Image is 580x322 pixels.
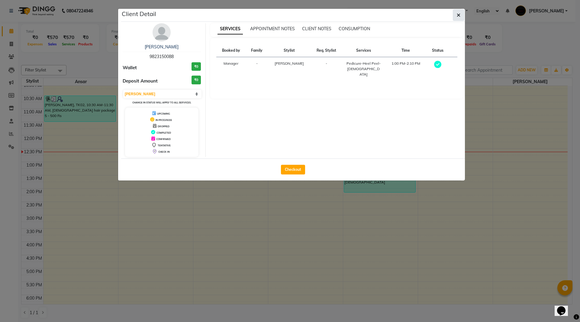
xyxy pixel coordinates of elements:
[311,44,342,57] th: Req. Stylist
[339,26,370,31] span: CONSUMPTION
[281,165,305,174] button: Checkout
[153,23,171,41] img: avatar
[427,44,449,57] th: Status
[268,44,311,57] th: Stylist
[122,9,156,18] h5: Client Detail
[192,62,201,71] h3: ₹0
[385,44,427,57] th: Time
[123,78,158,85] span: Deposit Amount
[217,24,243,34] span: SERVICES
[275,61,304,66] span: [PERSON_NAME]
[250,26,295,31] span: APPOINTMENT NOTES
[246,44,268,57] th: Family
[145,44,179,50] a: [PERSON_NAME]
[192,76,201,84] h3: ₹0
[311,57,342,81] td: -
[156,131,171,134] span: COMPLETED
[302,26,331,31] span: CLIENT NOTES
[132,101,191,104] small: Change in status will apply to all services.
[156,138,171,141] span: CONFIRMED
[216,44,246,57] th: Booked by
[346,61,381,77] div: Pedicure-Heel Peel-[DEMOGRAPHIC_DATA]
[555,298,574,316] iframe: chat widget
[216,57,246,81] td: Manager
[123,64,137,71] span: Wallet
[385,57,427,81] td: 1:00 PM-2:10 PM
[158,125,169,128] span: DROPPED
[246,57,268,81] td: -
[158,144,171,147] span: TENTATIVE
[156,119,172,122] span: IN PROGRESS
[157,112,170,115] span: UPCOMING
[158,150,170,153] span: CHECK-IN
[342,44,385,57] th: Services
[150,54,174,59] span: 9823150088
